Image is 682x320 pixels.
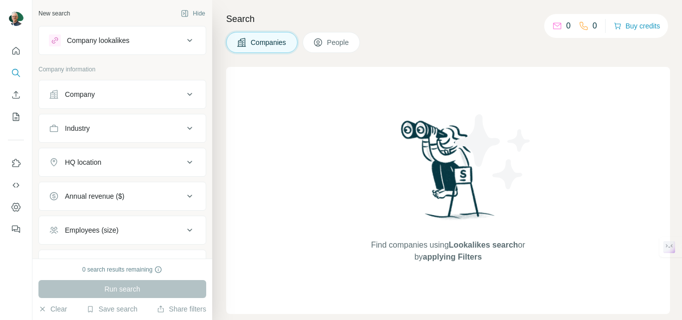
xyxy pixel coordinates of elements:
[8,198,24,216] button: Dashboard
[39,218,206,242] button: Employees (size)
[226,12,670,26] h4: Search
[8,108,24,126] button: My lists
[65,123,90,133] div: Industry
[39,28,206,52] button: Company lookalikes
[368,239,528,263] span: Find companies using or by
[251,37,287,47] span: Companies
[8,176,24,194] button: Use Surfe API
[448,107,538,197] img: Surfe Illustration - Stars
[86,304,137,314] button: Save search
[39,184,206,208] button: Annual revenue ($)
[39,252,206,276] button: Technologies
[8,64,24,82] button: Search
[396,118,500,229] img: Surfe Illustration - Woman searching with binoculars
[8,220,24,238] button: Feedback
[65,89,95,99] div: Company
[65,225,118,235] div: Employees (size)
[8,10,24,26] img: Avatar
[65,157,101,167] div: HQ location
[423,253,482,261] span: applying Filters
[38,9,70,18] div: New search
[8,86,24,104] button: Enrich CSV
[82,265,163,274] div: 0 search results remaining
[38,65,206,74] p: Company information
[614,19,660,33] button: Buy credits
[38,304,67,314] button: Clear
[8,154,24,172] button: Use Surfe on LinkedIn
[39,82,206,106] button: Company
[65,191,124,201] div: Annual revenue ($)
[39,116,206,140] button: Industry
[449,241,518,249] span: Lookalikes search
[593,20,597,32] p: 0
[67,35,129,45] div: Company lookalikes
[327,37,350,47] span: People
[174,6,212,21] button: Hide
[566,20,571,32] p: 0
[157,304,206,314] button: Share filters
[8,42,24,60] button: Quick start
[39,150,206,174] button: HQ location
